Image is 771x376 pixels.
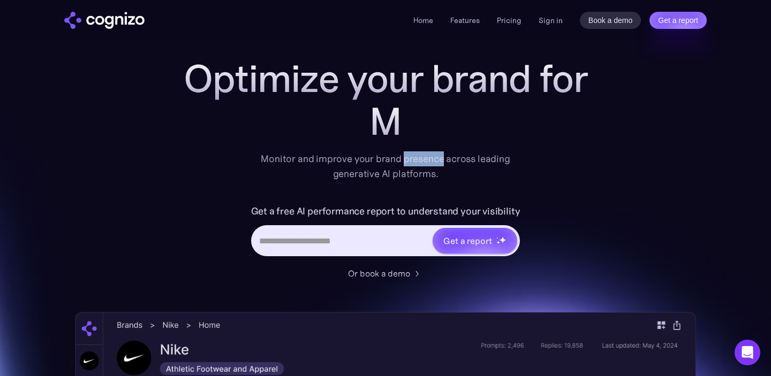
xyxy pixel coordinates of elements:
[735,340,760,365] div: Open Intercom Messenger
[348,267,410,280] div: Or book a demo
[539,14,563,27] a: Sign in
[443,234,492,247] div: Get a report
[496,241,500,244] img: star
[499,236,506,243] img: star
[64,12,145,29] img: cognizo logo
[64,12,145,29] a: home
[649,12,707,29] a: Get a report
[171,57,600,100] h1: Optimize your brand for
[413,16,433,25] a: Home
[497,16,521,25] a: Pricing
[496,237,498,239] img: star
[251,203,520,220] label: Get a free AI performance report to understand your visibility
[251,203,520,262] form: Hero URL Input Form
[450,16,480,25] a: Features
[348,267,423,280] a: Or book a demo
[432,227,518,255] a: Get a reportstarstarstar
[171,100,600,143] div: M
[254,151,517,181] div: Monitor and improve your brand presence across leading generative AI platforms.
[580,12,641,29] a: Book a demo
